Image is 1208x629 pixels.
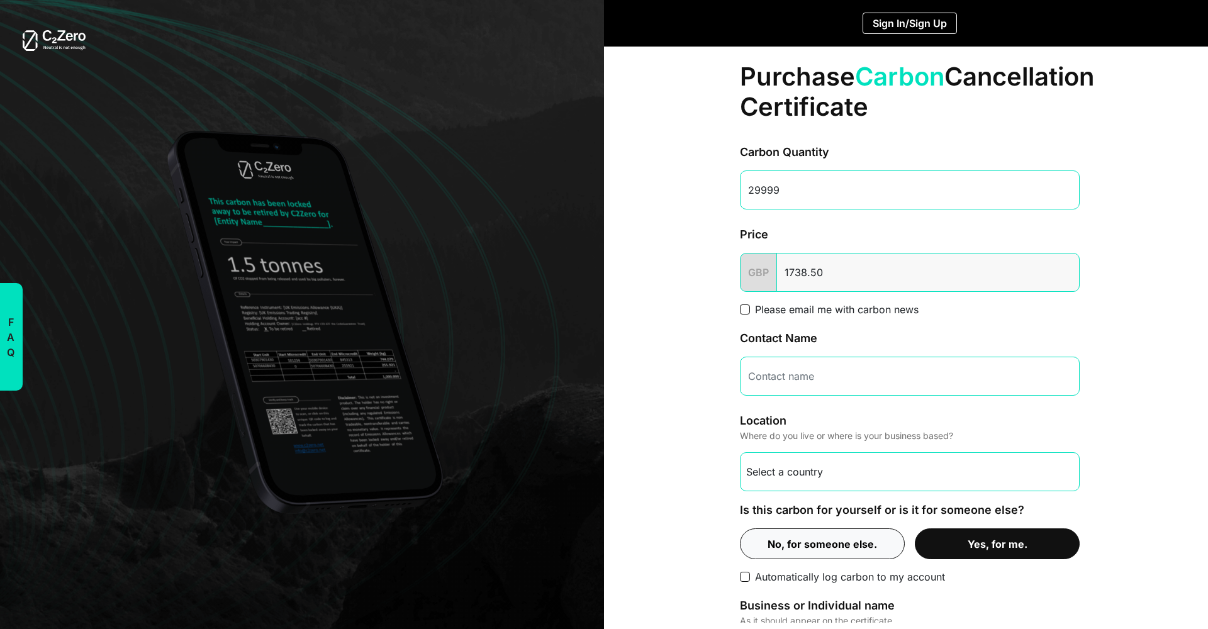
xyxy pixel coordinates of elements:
span: GBP [740,253,777,292]
button: No, for someone else. [740,528,905,559]
p: Where do you live or where is your business based? [740,429,1080,442]
input: Enter quantity in kg [740,170,1080,209]
label: Automatically log carbon to my account [755,569,945,584]
label: Business or Individual name [740,597,895,614]
label: Price [740,226,768,243]
label: Carbon Quantity [740,143,829,160]
label: Is this carbon for yourself or is it for someone else? [740,501,1024,518]
button: Sign In/Sign Up [863,13,957,34]
label: Location [740,412,786,429]
input: Contact name [740,357,1080,396]
label: Contact Name [740,330,817,347]
label: Please email me with carbon news [755,302,919,317]
h1: Purchase Cancellation Certificate [740,62,1080,122]
p: As it should appear on the certificate. [740,614,1080,627]
span: Carbon [855,61,944,92]
img: white-logo [23,30,86,51]
button: Yes, for me. [915,528,1080,559]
